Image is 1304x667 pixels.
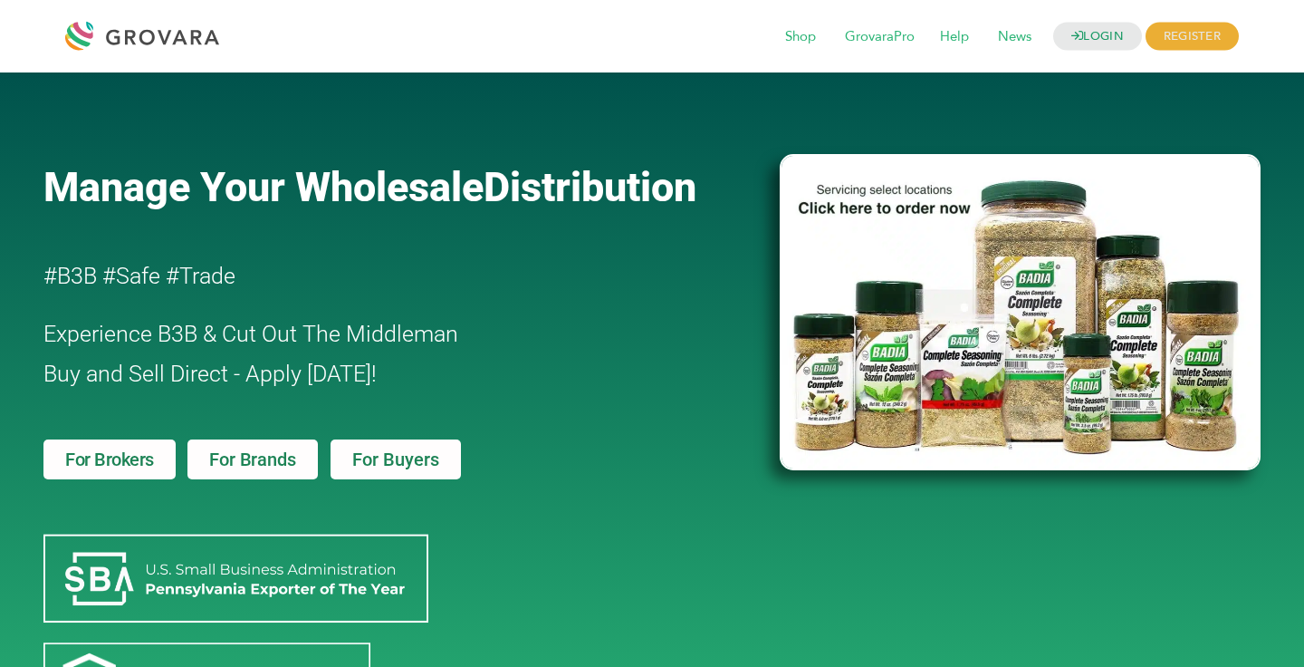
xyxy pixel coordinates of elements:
span: Shop [772,20,829,54]
span: Buy and Sell Direct - Apply [DATE]! [43,361,377,387]
a: GrovaraPro [832,27,927,47]
span: Help [927,20,982,54]
a: For Brands [187,440,317,479]
a: Shop [772,27,829,47]
span: Distribution [484,163,696,211]
span: For Buyers [352,450,439,469]
span: Manage Your Wholesale [43,163,484,211]
a: For Brokers [43,440,176,479]
h2: #B3B #Safe #Trade [43,256,676,296]
span: Experience B3B & Cut Out The Middleman [43,321,458,347]
span: News [985,20,1044,54]
span: For Brokers [65,450,154,469]
a: Help [927,27,982,47]
a: LOGIN [1053,23,1142,51]
a: News [985,27,1044,47]
span: GrovaraPro [832,20,927,54]
a: Manage Your WholesaleDistribution [43,163,750,211]
span: REGISTER [1146,23,1239,51]
span: For Brands [209,450,295,469]
a: For Buyers [331,440,461,479]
